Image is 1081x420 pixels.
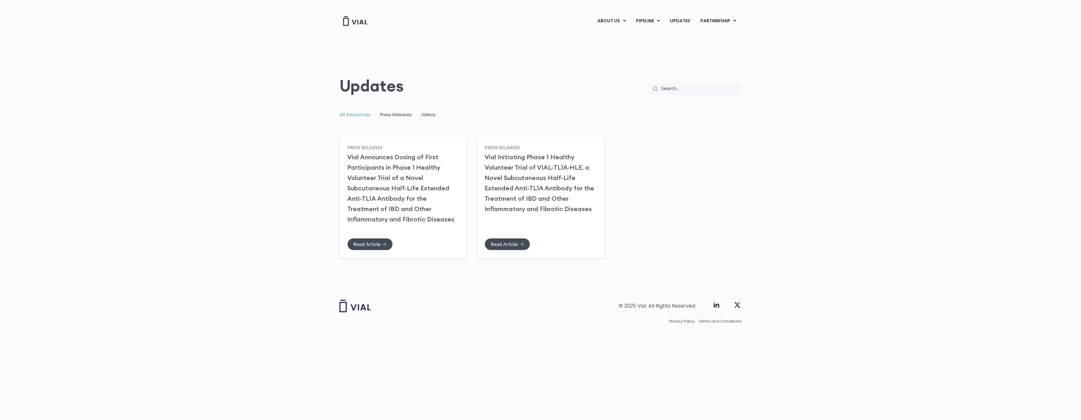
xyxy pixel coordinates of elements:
input: Search... [657,83,742,95]
img: Vial logo wih "Vial" spelled out [339,300,371,312]
a: All Resources [339,112,370,118]
a: Read Article [347,238,393,250]
a: UPDATES [665,16,695,26]
a: Privacy Policy [669,319,695,324]
a: Terms and Conditions [698,319,742,324]
a: Press Releases [485,145,520,150]
span: Read Article [491,242,518,247]
div: © 2025 Vial. All Rights Reserved [619,303,695,309]
a: Press Releases [347,145,382,150]
a: PIPELINEMenu Toggle [631,16,665,26]
a: PARTNERSHIPMenu Toggle [695,16,741,26]
a: Press Releases [380,112,412,118]
h2: Updates [339,77,404,95]
a: Read Article [485,238,530,250]
a: Vial Announces Dosing of First Participants in Phase 1 Healthy Volunteer Trial of a Novel Subcuta... [347,153,454,223]
a: ABOUT USMenu Toggle [592,16,631,26]
span: Read Article [353,242,381,247]
img: Vial Logo [343,16,368,26]
a: Vial Initiating Phase 1 Healthy Volunteer Trial of VIAL-TL1A-HLE, a Novel Subcutaneous Half-Life ... [485,153,594,213]
a: Videos [421,112,436,118]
